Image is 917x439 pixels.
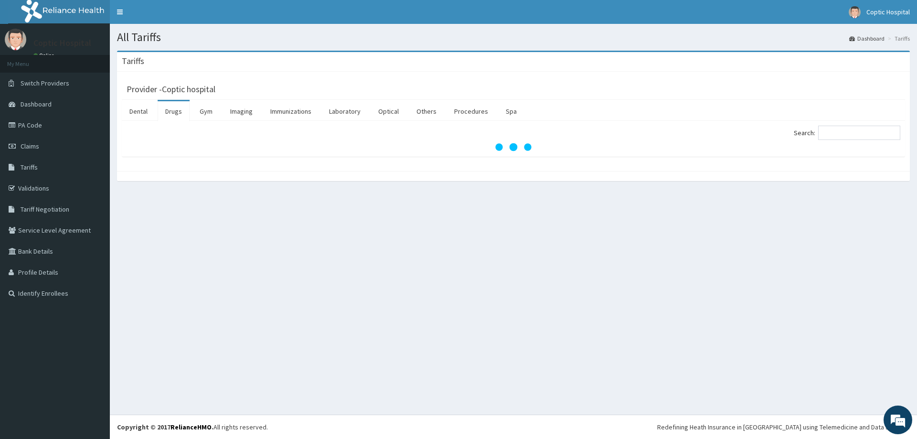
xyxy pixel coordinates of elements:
[110,415,917,439] footer: All rights reserved.
[21,100,52,108] span: Dashboard
[5,29,26,50] img: User Image
[371,101,406,121] a: Optical
[849,34,885,43] a: Dashboard
[794,126,900,140] label: Search:
[21,79,69,87] span: Switch Providers
[498,101,524,121] a: Spa
[866,8,910,16] span: Coptic Hospital
[409,101,444,121] a: Others
[33,39,91,47] p: Coptic Hospital
[321,101,368,121] a: Laboratory
[21,142,39,150] span: Claims
[158,101,190,121] a: Drugs
[171,423,212,431] a: RelianceHMO
[117,423,213,431] strong: Copyright © 2017 .
[33,52,56,59] a: Online
[885,34,910,43] li: Tariffs
[117,31,910,43] h1: All Tariffs
[657,422,910,432] div: Redefining Heath Insurance in [GEOGRAPHIC_DATA] using Telemedicine and Data Science!
[122,101,155,121] a: Dental
[21,163,38,171] span: Tariffs
[818,126,900,140] input: Search:
[21,205,69,214] span: Tariff Negotiation
[447,101,496,121] a: Procedures
[192,101,220,121] a: Gym
[494,128,533,166] svg: audio-loading
[263,101,319,121] a: Immunizations
[849,6,861,18] img: User Image
[223,101,260,121] a: Imaging
[122,57,144,65] h3: Tariffs
[127,85,215,94] h3: Provider - Coptic hospital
